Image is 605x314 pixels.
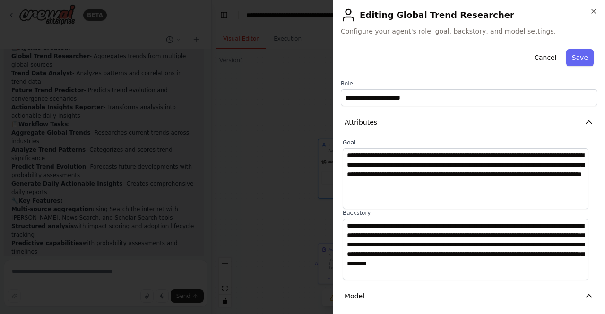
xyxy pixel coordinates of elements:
label: Role [341,80,597,87]
h2: Editing Global Trend Researcher [341,8,597,23]
button: Attributes [341,114,597,131]
span: Attributes [345,118,377,127]
button: Model [341,288,597,305]
label: Backstory [343,209,596,217]
span: Model [345,291,364,301]
button: Save [566,49,594,66]
label: Goal [343,139,596,146]
span: Configure your agent's role, goal, backstory, and model settings. [341,26,597,36]
button: Cancel [528,49,562,66]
